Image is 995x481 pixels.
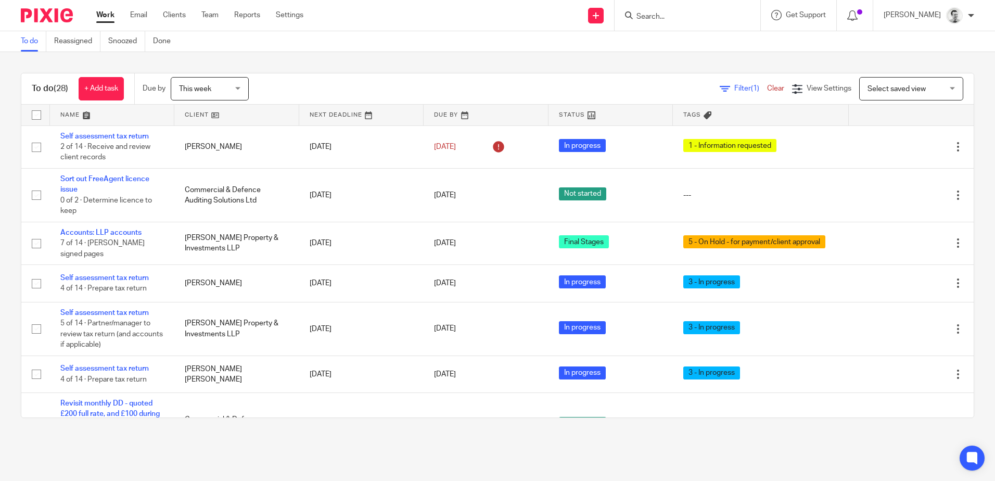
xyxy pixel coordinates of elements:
[734,85,767,92] span: Filter
[96,10,114,20] a: Work
[868,85,926,93] span: Select saved view
[559,275,606,288] span: In progress
[60,309,149,317] a: Self assessment tax return
[559,366,606,379] span: In progress
[299,356,424,393] td: [DATE]
[21,8,73,22] img: Pixie
[683,190,838,200] div: ---
[683,139,776,152] span: 1 - Information requested
[60,133,149,140] a: Self assessment tax return
[60,175,149,193] a: Sort out FreeAgent licence issue
[299,222,424,264] td: [DATE]
[163,10,186,20] a: Clients
[299,302,424,356] td: [DATE]
[767,85,784,92] a: Clear
[559,235,609,248] span: Final Stages
[884,10,941,20] p: [PERSON_NAME]
[60,274,149,282] a: Self assessment tax return
[434,143,456,150] span: [DATE]
[559,417,606,430] span: Not started
[32,83,68,94] h1: To do
[60,320,163,348] span: 5 of 14 · Partner/manager to review tax return (and accounts if applicable)
[786,11,826,19] span: Get Support
[434,239,456,247] span: [DATE]
[60,285,147,293] span: 4 of 14 · Prepare tax return
[434,192,456,199] span: [DATE]
[174,168,299,222] td: Commercial & Defence Auditing Solutions Ltd
[21,31,46,52] a: To do
[54,84,68,93] span: (28)
[751,85,759,92] span: (1)
[807,85,851,92] span: View Settings
[60,239,145,258] span: 7 of 14 · [PERSON_NAME] signed pages
[683,112,701,118] span: Tags
[79,77,124,100] a: + Add task
[683,321,740,334] span: 3 - In progress
[683,235,825,248] span: 5 - On Hold - for payment/client approval
[683,366,740,379] span: 3 - In progress
[174,125,299,168] td: [PERSON_NAME]
[299,125,424,168] td: [DATE]
[153,31,178,52] a: Done
[54,31,100,52] a: Reassigned
[434,371,456,378] span: [DATE]
[299,393,424,457] td: [DATE]
[434,325,456,333] span: [DATE]
[60,365,149,372] a: Self assessment tax return
[559,321,606,334] span: In progress
[174,393,299,457] td: Commercial & Defence Auditing Solutions Ltd
[276,10,303,20] a: Settings
[174,356,299,393] td: [PERSON_NAME] [PERSON_NAME]
[299,265,424,302] td: [DATE]
[174,302,299,356] td: [PERSON_NAME] Property & Investments LLP
[60,376,147,383] span: 4 of 14 · Prepare tax return
[234,10,260,20] a: Reports
[108,31,145,52] a: Snoozed
[60,229,142,236] a: Accounts: LLP accounts
[130,10,147,20] a: Email
[174,222,299,264] td: [PERSON_NAME] Property & Investments LLP
[179,85,211,93] span: This week
[434,280,456,287] span: [DATE]
[946,7,963,24] img: Andy_2025.jpg
[60,400,160,449] a: Revisit monthly DD - quoted £200 full rate, and £100 during this low activity period but to be bi...
[174,265,299,302] td: [PERSON_NAME]
[559,187,606,200] span: Not started
[60,143,150,161] span: 2 of 14 · Receive and review client records
[635,12,729,22] input: Search
[299,168,424,222] td: [DATE]
[60,197,152,215] span: 0 of 2 · Determine licence to keep
[683,275,740,288] span: 3 - In progress
[201,10,219,20] a: Team
[559,139,606,152] span: In progress
[143,83,165,94] p: Due by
